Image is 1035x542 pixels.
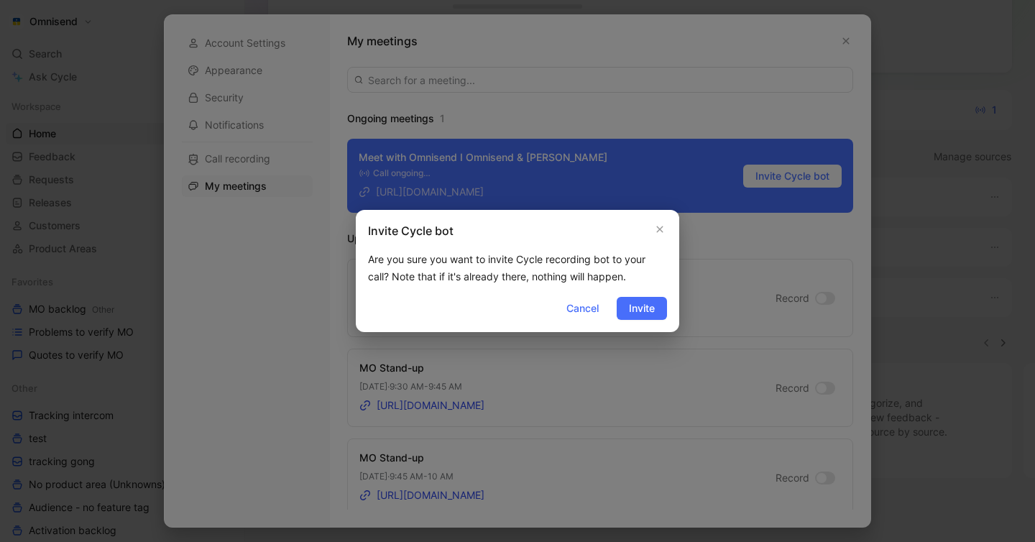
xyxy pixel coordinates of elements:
[368,222,454,239] h2: Invite Cycle bot
[566,300,599,317] span: Cancel
[617,297,667,320] button: Invite
[629,300,655,317] span: Invite
[368,251,667,285] div: Are you sure you want to invite Cycle recording bot to your call? Note that if it's already there...
[554,297,611,320] button: Cancel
